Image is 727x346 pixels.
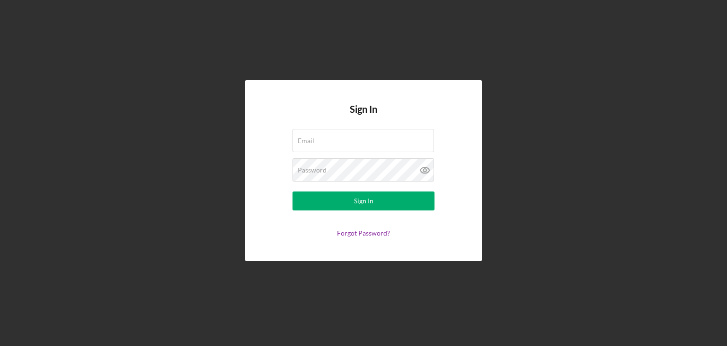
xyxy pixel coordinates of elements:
h4: Sign In [350,104,377,129]
a: Forgot Password? [337,229,390,237]
button: Sign In [293,191,434,210]
label: Email [298,137,314,145]
label: Password [298,166,327,174]
div: Sign In [354,191,373,210]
